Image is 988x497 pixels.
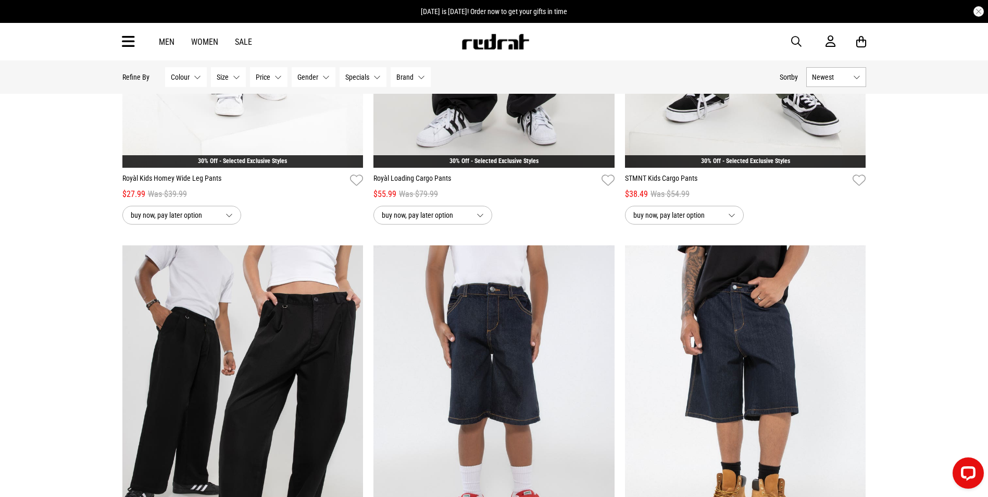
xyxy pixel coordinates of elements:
[625,206,744,225] button: buy now, pay later option
[399,188,438,201] span: Was $79.99
[131,209,217,221] span: buy now, pay later option
[780,71,798,83] button: Sortby
[625,173,849,188] a: STMNT Kids Cargo Pants
[235,37,252,47] a: Sale
[701,157,790,165] a: 30% Off - Selected Exclusive Styles
[373,188,396,201] span: $55.99
[396,73,414,81] span: Brand
[421,7,567,16] span: [DATE] is [DATE]! Order now to get your gifts in time
[461,34,530,49] img: Redrat logo
[391,67,431,87] button: Brand
[250,67,287,87] button: Price
[651,188,690,201] span: Was $54.99
[297,73,318,81] span: Gender
[806,67,866,87] button: Newest
[340,67,386,87] button: Specials
[122,73,149,81] p: Refine By
[812,73,849,81] span: Newest
[791,73,798,81] span: by
[449,157,539,165] a: 30% Off - Selected Exclusive Styles
[122,206,241,225] button: buy now, pay later option
[217,73,229,81] span: Size
[148,188,187,201] span: Was $39.99
[211,67,246,87] button: Size
[625,188,648,201] span: $38.49
[345,73,369,81] span: Specials
[256,73,270,81] span: Price
[382,209,468,221] span: buy now, pay later option
[373,206,492,225] button: buy now, pay later option
[292,67,335,87] button: Gender
[122,188,145,201] span: $27.99
[191,37,218,47] a: Women
[944,453,988,497] iframe: LiveChat chat widget
[159,37,174,47] a: Men
[373,173,597,188] a: Royàl Loading Cargo Pants
[633,209,720,221] span: buy now, pay later option
[165,67,207,87] button: Colour
[122,173,346,188] a: Royàl Kids Homey Wide Leg Pants
[198,157,287,165] a: 30% Off - Selected Exclusive Styles
[171,73,190,81] span: Colour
